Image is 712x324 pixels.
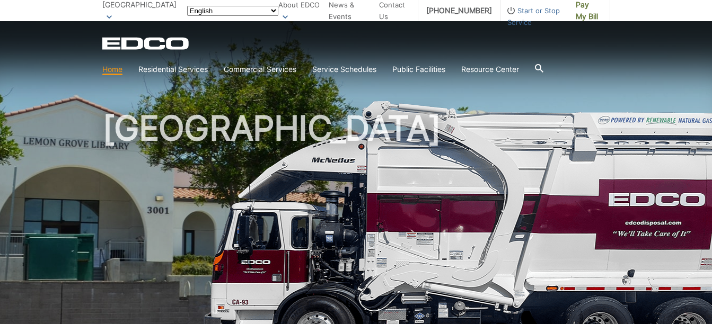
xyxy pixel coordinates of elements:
a: Public Facilities [392,64,445,75]
a: EDCD logo. Return to the homepage. [102,37,190,50]
a: Service Schedules [312,64,376,75]
a: Residential Services [138,64,208,75]
a: Commercial Services [224,64,296,75]
a: Resource Center [461,64,519,75]
a: Home [102,64,122,75]
select: Select a language [187,6,278,16]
